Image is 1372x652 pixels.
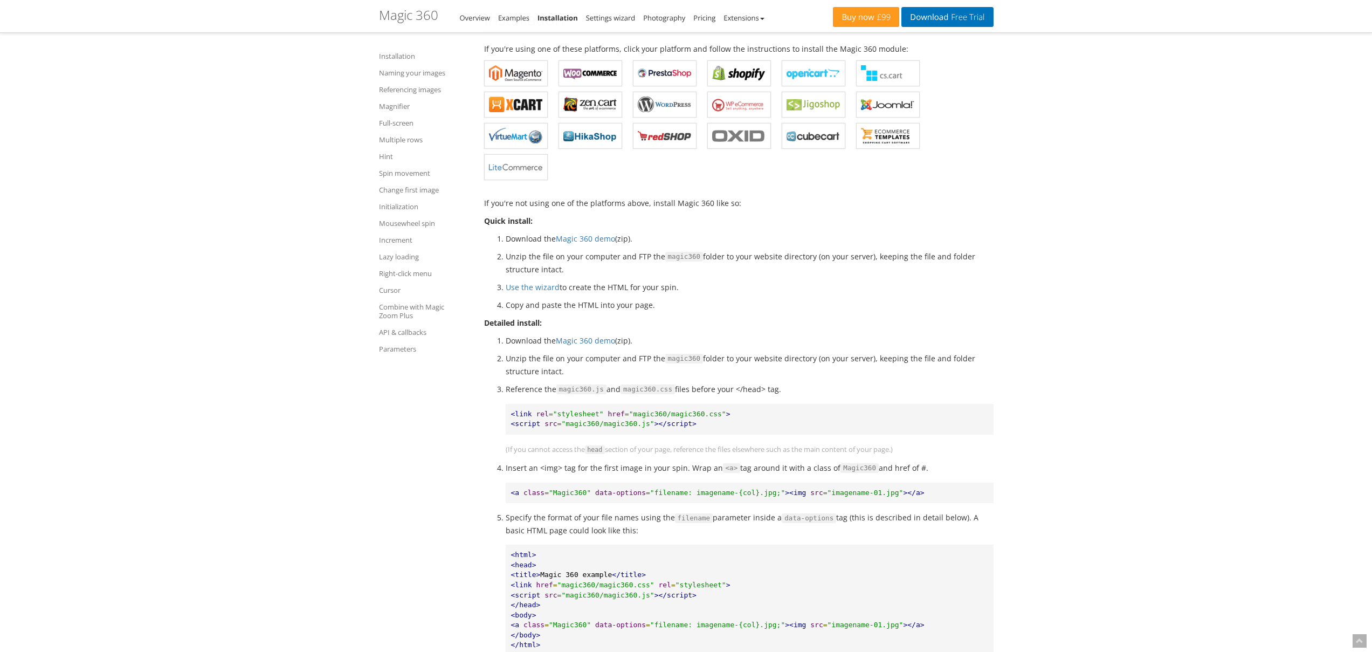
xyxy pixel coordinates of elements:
b: Magic 360 for OXID [712,128,766,144]
a: Pricing [693,13,715,23]
span: "filename: imagename-{col}.jpg;" [650,621,785,629]
span: = [557,420,562,428]
li: Copy and paste the HTML into your page. [506,299,994,311]
span: <a [511,621,520,629]
a: Installation [379,50,471,63]
a: Magic 360 for X-Cart [484,92,548,118]
span: (If you cannot access the section of your page, reference the files elsewhere such as the main co... [506,444,893,454]
b: Magic 360 for X-Cart [489,97,543,113]
a: Magic 360 for VirtueMart [484,123,548,149]
a: Magic 360 for WP e-Commerce [707,92,771,118]
span: src [544,420,557,428]
a: Initialization [379,200,471,213]
a: Magic 360 for PrestaShop [633,60,697,86]
span: ></script> [654,591,697,599]
b: Magic 360 for redSHOP [638,128,692,144]
span: "magic360/magic360.js" [561,420,654,428]
span: <html> [511,551,536,559]
span: Magic 360 example [540,571,612,579]
a: Magic 360 demo [556,234,615,244]
a: Magic 360 for CubeCart [782,123,845,149]
a: DownloadFree Trial [901,7,993,27]
b: Magic 360 for WP e-Commerce [712,97,766,113]
span: rel [658,581,671,589]
a: Magic 360 for ecommerce Templates [856,123,920,149]
span: <script [511,420,541,428]
span: <head> [511,561,536,569]
li: Unzip the file on your computer and FTP the folder to your website directory (on your server), ke... [506,250,994,276]
span: magic360.css [620,385,675,394]
p: If you're using one of these platforms, click your platform and follow the instructions to instal... [484,43,994,55]
span: <link [511,410,532,418]
a: Magic 360 for Jigoshop [782,92,845,118]
a: Magic 360 for CS-Cart [856,60,920,86]
li: Download the (zip). [506,232,994,245]
a: Magic 360 for redSHOP [633,123,697,149]
span: ><img [785,621,806,629]
span: <a> [723,463,741,473]
strong: Detailed install: [484,318,542,328]
a: Extensions [723,13,764,23]
a: Use the wizard [506,282,560,292]
span: class [523,621,544,629]
span: = [823,489,828,497]
a: Magic 360 for Joomla [856,92,920,118]
li: to create the HTML for your spin. [506,281,994,293]
span: "stylesheet" [675,581,726,589]
a: Increment [379,234,471,246]
b: Magic 360 for CubeCart [787,128,840,144]
span: data-options [595,621,646,629]
span: "imagename-01.jpg" [828,621,904,629]
a: Hint [379,150,471,163]
a: Right-click menu [379,267,471,280]
span: Free Trial [948,13,984,22]
span: data-options [782,513,836,523]
strong: Quick install: [484,216,533,226]
b: Magic 360 for LiteCommerce [489,159,543,175]
a: Change first image [379,183,471,196]
a: Parameters [379,342,471,355]
p: If you're not using one of the platforms above, install Magic 360 like so: [484,197,994,209]
span: = [823,621,828,629]
a: Magic 360 for LiteCommerce [484,154,548,180]
span: ></script> [654,420,697,428]
b: Magic 360 for PrestaShop [638,65,692,81]
a: Magic 360 demo [556,335,615,346]
span: class [523,489,544,497]
span: <body> [511,611,536,619]
span: href [608,410,625,418]
b: Magic 360 for Shopify [712,65,766,81]
b: Magic 360 for ecommerce Templates [861,128,915,144]
span: "filename: imagename-{col}.jpg;" [650,489,785,497]
span: = [557,591,562,599]
span: data-options [595,489,646,497]
b: Magic 360 for Zen Cart [563,97,617,113]
span: = [646,489,650,497]
span: <title> [511,571,541,579]
a: Magic 360 for HikaShop [559,123,622,149]
span: src [810,621,823,629]
a: Mousewheel spin [379,217,471,230]
span: = [671,581,675,589]
a: Magic 360 for WooCommerce [559,60,622,86]
a: Magnifier [379,100,471,113]
span: ></a> [903,621,924,629]
a: Installation [537,13,578,23]
a: Magic 360 for OXID [707,123,771,149]
span: > [726,581,730,589]
span: </title> [612,571,646,579]
span: "magic360/magic360.css" [629,410,726,418]
a: Magic 360 for OpenCart [782,60,845,86]
a: Referencing images [379,83,471,96]
b: Magic 360 for WooCommerce [563,65,617,81]
span: head [585,445,605,454]
span: £99 [874,13,891,22]
a: API & callbacks [379,326,471,339]
b: Magic 360 for OpenCart [787,65,840,81]
a: Magic 360 for Magento [484,60,548,86]
b: Magic 360 for WordPress [638,97,692,113]
span: <link [511,581,532,589]
span: "magic360/magic360.css" [557,581,654,589]
a: Multiple rows [379,133,471,146]
span: <a [511,489,520,497]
